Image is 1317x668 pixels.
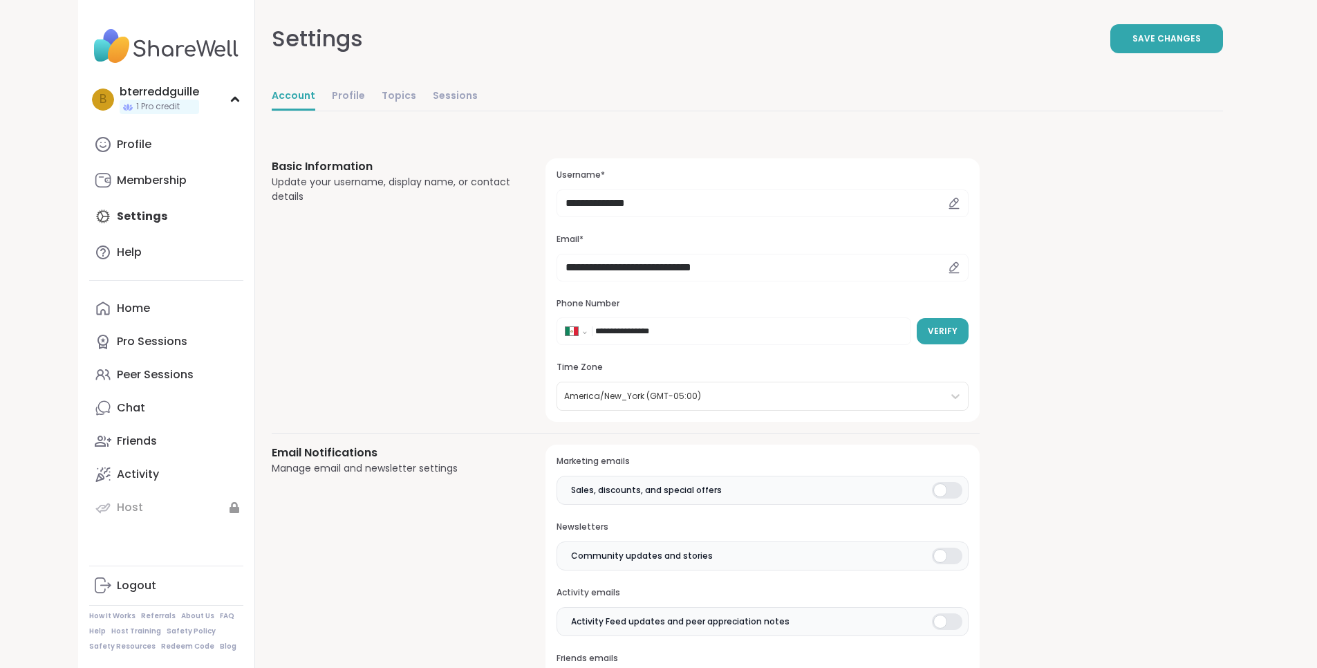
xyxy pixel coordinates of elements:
span: Activity Feed updates and peer appreciation notes [571,615,790,628]
a: Peer Sessions [89,358,243,391]
span: 1 Pro credit [136,101,180,113]
h3: Email Notifications [272,445,513,461]
button: Save Changes [1110,24,1223,53]
span: b [100,91,106,109]
a: Membership [89,164,243,197]
a: FAQ [220,611,234,621]
div: Membership [117,173,187,188]
h3: Time Zone [557,362,968,373]
span: Verify [928,325,958,337]
div: Peer Sessions [117,367,194,382]
a: Host [89,491,243,524]
a: Topics [382,83,416,111]
a: Safety Resources [89,642,156,651]
a: Sessions [433,83,478,111]
a: Home [89,292,243,325]
img: ShareWell Nav Logo [89,22,243,71]
h3: Phone Number [557,298,968,310]
a: Pro Sessions [89,325,243,358]
a: About Us [181,611,214,621]
h3: Activity emails [557,587,968,599]
a: Referrals [141,611,176,621]
div: Home [117,301,150,316]
button: Verify [917,318,969,344]
a: Logout [89,569,243,602]
a: Activity [89,458,243,491]
h3: Newsletters [557,521,968,533]
a: Help [89,236,243,269]
a: Friends [89,425,243,458]
h3: Username* [557,169,968,181]
a: Chat [89,391,243,425]
div: Pro Sessions [117,334,187,349]
div: Logout [117,578,156,593]
h3: Marketing emails [557,456,968,467]
div: Manage email and newsletter settings [272,461,513,476]
span: Save Changes [1132,33,1201,45]
a: Safety Policy [167,627,216,636]
a: Account [272,83,315,111]
div: Host [117,500,143,515]
h3: Email* [557,234,968,245]
div: Activity [117,467,159,482]
a: Help [89,627,106,636]
a: How It Works [89,611,136,621]
span: Community updates and stories [571,550,713,562]
div: Update your username, display name, or contact details [272,175,513,204]
div: Friends [117,434,157,449]
span: Sales, discounts, and special offers [571,484,722,497]
a: Redeem Code [161,642,214,651]
a: Profile [89,128,243,161]
div: Help [117,245,142,260]
h3: Friends emails [557,653,968,665]
div: Settings [272,22,363,55]
a: Host Training [111,627,161,636]
a: Profile [332,83,365,111]
a: Blog [220,642,236,651]
div: Chat [117,400,145,416]
div: bterreddguille [120,84,199,100]
div: Profile [117,137,151,152]
h3: Basic Information [272,158,513,175]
